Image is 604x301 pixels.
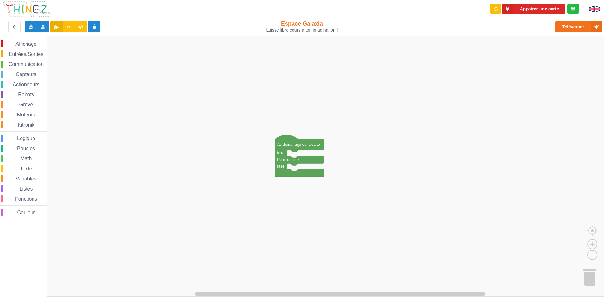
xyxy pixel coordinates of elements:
[277,142,320,147] text: Au démarrage de la carte
[16,210,36,215] span: Couleur
[277,151,285,155] text: faire
[12,82,40,87] span: Actionneurs
[15,176,38,181] span: Variables
[277,164,285,168] text: faire
[14,196,38,202] span: Fonctions
[277,157,299,162] text: Pour toujours
[17,92,35,97] span: Robots
[8,62,45,67] span: Communication
[16,146,36,151] span: Boucles
[19,186,34,192] span: Listes
[555,21,602,32] button: Téléverser
[16,112,36,117] span: Moteurs
[19,166,33,171] span: Texte
[20,156,33,161] span: Math
[502,4,565,14] button: Appairer une carte
[249,20,355,33] div: Espace Galaxia
[15,72,37,77] span: Capteurs
[567,4,579,14] div: Tu es connecté au serveur de création de Thingz
[16,136,36,141] span: Logique
[249,27,355,33] div: Laisse libre cours à ton imagination !
[18,102,34,107] span: Grove
[15,41,37,47] span: Affichage
[17,122,35,127] span: Kitronik
[8,51,44,57] span: Entrées/Sorties
[3,1,50,17] img: thingz_logo.png
[589,6,600,12] img: gb.png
